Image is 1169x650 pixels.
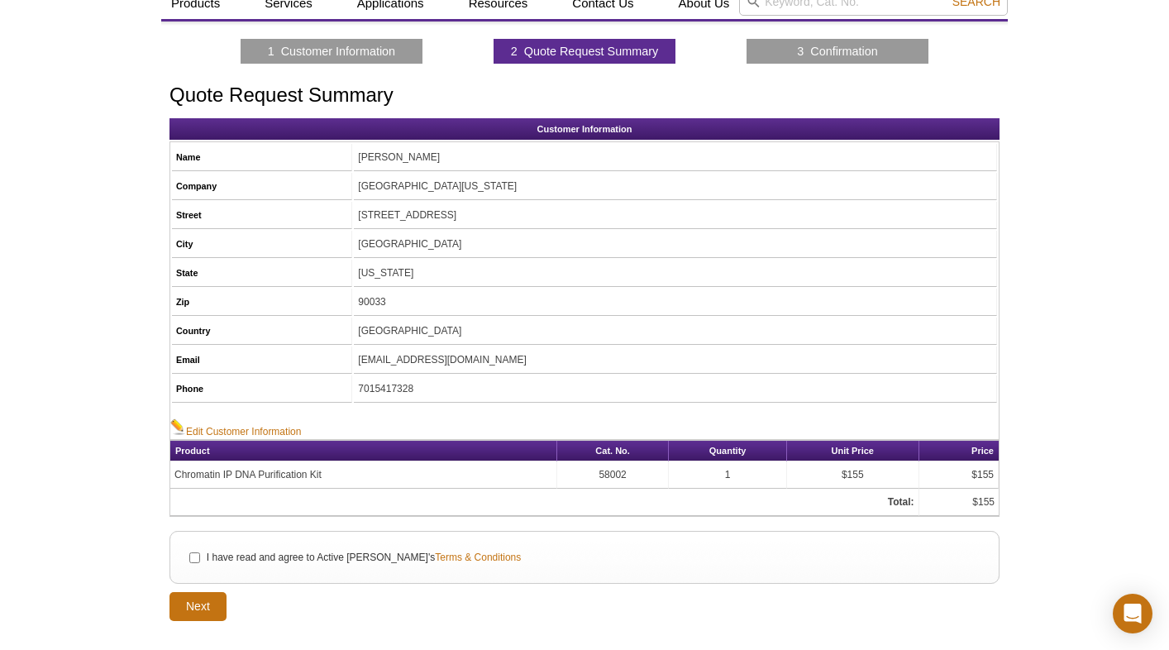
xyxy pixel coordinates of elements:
th: Cat. No. [557,441,669,461]
h5: State [176,265,347,280]
th: Price [919,441,1000,461]
td: [GEOGRAPHIC_DATA] [354,318,997,345]
h5: Street [176,208,347,222]
label: I have read and agree to Active [PERSON_NAME]'s [205,550,521,565]
input: Next [169,592,227,621]
th: Quantity [669,441,787,461]
td: [PERSON_NAME] [354,144,997,171]
h1: Quote Request Summary [169,84,1000,108]
h5: Company [176,179,347,194]
img: Edit [170,418,186,435]
td: $155 [919,489,1000,516]
strong: Total: [888,496,914,508]
td: Chromatin IP DNA Purification Kit [170,461,557,489]
h5: Name [176,150,347,165]
a: 3 Confirmation [797,44,878,59]
a: 1 Customer Information [268,44,395,59]
td: [US_STATE] [354,260,997,287]
td: [GEOGRAPHIC_DATA] [354,231,997,258]
th: Unit Price [787,441,918,461]
a: Edit Customer Information [170,418,301,439]
th: Product [170,441,557,461]
td: $155 [919,461,1000,489]
h5: City [176,237,347,251]
td: [GEOGRAPHIC_DATA][US_STATE] [354,173,997,200]
h5: Phone [176,381,347,396]
td: 58002 [557,461,669,489]
a: 2 Quote Request Summary [511,44,658,59]
td: [STREET_ADDRESS] [354,202,997,229]
h2: Customer Information [169,118,1000,140]
h5: Country [176,323,347,338]
td: 1 [669,461,787,489]
td: $155 [787,461,918,489]
td: 7015417328 [354,375,997,403]
td: [EMAIL_ADDRESS][DOMAIN_NAME] [354,347,997,374]
td: 90033 [354,289,997,316]
h5: Zip [176,294,347,309]
h5: Email [176,352,347,367]
a: Terms & Conditions [435,550,521,565]
div: Open Intercom Messenger [1113,594,1152,633]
